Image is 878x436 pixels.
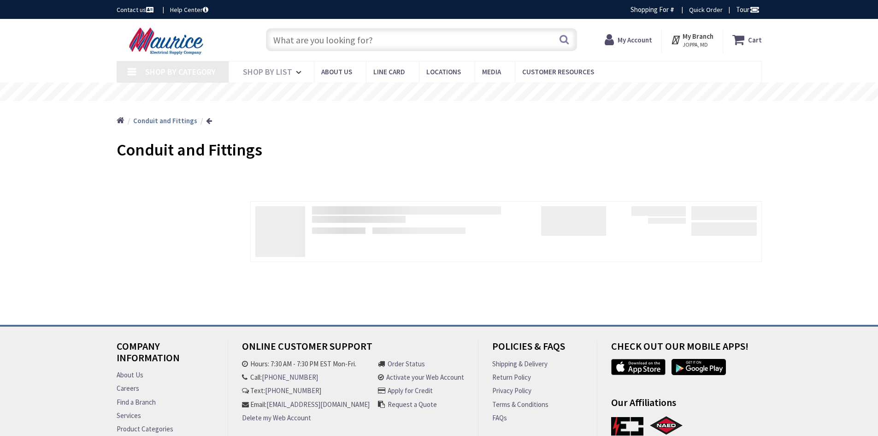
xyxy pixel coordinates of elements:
strong: My Branch [683,32,713,41]
h4: Our Affiliations [611,397,769,415]
a: Privacy Policy [492,386,531,395]
a: Services [117,411,141,420]
a: Quick Order [689,5,723,14]
li: Text: [242,386,370,395]
a: Find a Branch [117,397,156,407]
input: What are you looking for? [266,28,577,51]
a: [PHONE_NUMBER] [262,372,318,382]
span: Conduit and Fittings [117,139,262,160]
span: Media [482,67,501,76]
a: Activate your Web Account [386,372,464,382]
span: JOPPA, MD [683,41,713,48]
span: Shop By Category [145,66,216,77]
span: About us [321,67,352,76]
a: Request a Quote [388,400,437,409]
li: Call: [242,372,370,382]
a: Order Status [388,359,425,369]
div: My Branch JOPPA, MD [671,31,713,48]
a: [EMAIL_ADDRESS][DOMAIN_NAME] [266,400,370,409]
h4: Policies & FAQs [492,340,583,358]
a: Terms & Conditions [492,400,548,409]
li: Email: [242,400,370,409]
h4: Check out Our Mobile Apps! [611,340,769,358]
h4: Company Information [117,340,214,370]
span: Shop By List [243,66,292,77]
strong: Conduit and Fittings [133,116,197,125]
a: FAQs [492,413,507,423]
a: About Us [117,370,143,380]
span: Locations [426,67,461,76]
a: My Account [605,31,652,48]
strong: My Account [618,36,652,44]
a: Apply for Credit [388,386,433,395]
a: NAED [649,415,684,436]
a: [PHONE_NUMBER] [265,386,321,395]
strong: # [670,5,674,14]
a: Product Categories [117,424,173,434]
a: Careers [117,383,139,393]
li: Hours: 7:30 AM - 7:30 PM EST Mon-Fri. [242,359,370,369]
a: Cart [732,31,762,48]
span: Shopping For [631,5,669,14]
h4: Online Customer Support [242,340,464,358]
span: Customer Resources [522,67,594,76]
a: IEC [611,417,643,436]
a: Help Center [170,5,208,14]
a: Shipping & Delivery [492,359,548,369]
a: Delete my Web Account [242,413,311,423]
span: Tour [736,5,760,14]
strong: Cart [748,31,762,48]
a: Contact us [117,5,155,14]
span: Line Card [373,67,405,76]
a: Return Policy [492,372,531,382]
rs-layer: Free Same Day Pickup at 15 Locations [355,87,524,97]
img: Maurice Electrical Supply Company [117,27,218,55]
